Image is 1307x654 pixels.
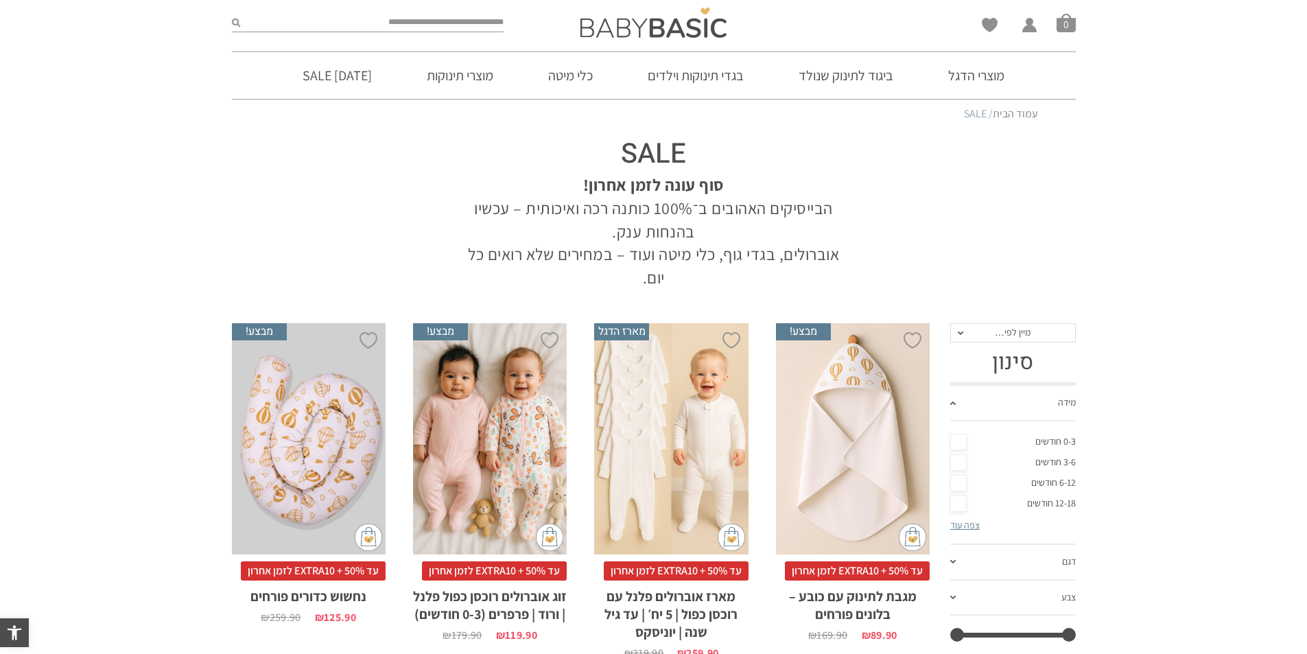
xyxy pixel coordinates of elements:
[627,52,764,99] a: בגדי תינוקות וילדים
[315,610,324,624] span: ₪
[261,610,301,624] bdi: 259.90
[241,561,386,581] span: עד 50% + EXTRA10 לזמן אחרון
[422,561,567,581] span: עד 50% + EXTRA10 לזמן אחרון
[1057,13,1076,32] span: סל קניות
[458,174,849,289] p: הבייסיקים האהובים ב־100% כותנה רכה ואיכותית – עכשיו בהנחות ענק. אוברולים, בגדי גוף, כלי מיטה ועוד...
[950,452,1076,473] a: 3-6 חודשים
[862,628,897,642] bdi: 89.90
[950,519,980,531] a: צפה עוד
[776,323,930,641] a: מבצע! מגבת לתינוק עם כובע - בלונים פורחים עד 50% + EXTRA10 לזמן אחרוןמגבת לתינוק עם כובע – בלונים...
[594,581,748,641] h2: מארז אוברולים פלנל עם רוכסן כפול | 5 יח׳ | עד גיל שנה | יוניסקס
[261,610,269,624] span: ₪
[950,349,1076,375] h3: סינון
[899,524,926,551] img: cat-mini-atc.png
[604,561,749,581] span: עד 50% + EXTRA10 לזמן אחרון
[496,628,537,642] bdi: 119.90
[950,493,1076,514] a: 12-18 חודשים
[355,524,382,551] img: cat-mini-atc.png
[496,628,505,642] span: ₪
[950,581,1076,616] a: צבע
[583,174,725,196] strong: סוף עונה לזמן אחרון!
[776,323,831,340] span: מבצע!
[232,581,386,605] h2: נחשוש כדורים פורחים
[413,323,468,340] span: מבצע!
[443,628,482,642] bdi: 179.90
[270,106,1038,121] nav: Breadcrumb
[458,135,849,174] h1: SALE
[785,561,930,581] span: עד 50% + EXTRA10 לזמן אחרון
[443,628,451,642] span: ₪
[982,18,998,37] span: Wishlist
[982,18,998,32] a: Wishlist
[778,52,914,99] a: ביגוד לתינוק שנולד
[232,323,386,623] a: מבצע! נחשוש כדורים פורחים עד 50% + EXTRA10 לזמן אחרוןנחשוש כדורים פורחים
[950,473,1076,493] a: 6-12 חודשים
[413,581,567,623] h2: זוג אוברולים רוכסן כפול פלנל | ורוד | פרפרים (0-3 חודשים)
[995,326,1031,338] span: מיין לפי…
[528,52,613,99] a: כלי מיטה
[1057,13,1076,32] a: סל קניות0
[776,581,930,623] h2: מגבת לתינוק עם כובע – בלונים פורחים
[315,610,356,624] bdi: 125.90
[406,52,514,99] a: מוצרי תינוקות
[808,628,816,642] span: ₪
[594,323,649,340] span: מארז הדגל
[950,432,1076,452] a: 0-3 חודשים
[413,323,567,641] a: מבצע! זוג אוברולים רוכסן כפול פלנל | ורוד | פרפרים (0-3 חודשים) עד 50% + EXTRA10 לזמן אחרוןזוג או...
[536,524,563,551] img: cat-mini-atc.png
[993,106,1038,121] a: עמוד הבית
[718,524,745,551] img: cat-mini-atc.png
[282,52,392,99] a: [DATE] SALE
[862,628,871,642] span: ₪
[950,386,1076,421] a: מידה
[808,628,847,642] bdi: 169.90
[950,545,1076,581] a: דגם
[580,8,727,38] img: Baby Basic בגדי תינוקות וילדים אונליין
[232,323,287,340] span: מבצע!
[928,52,1025,99] a: מוצרי הדגל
